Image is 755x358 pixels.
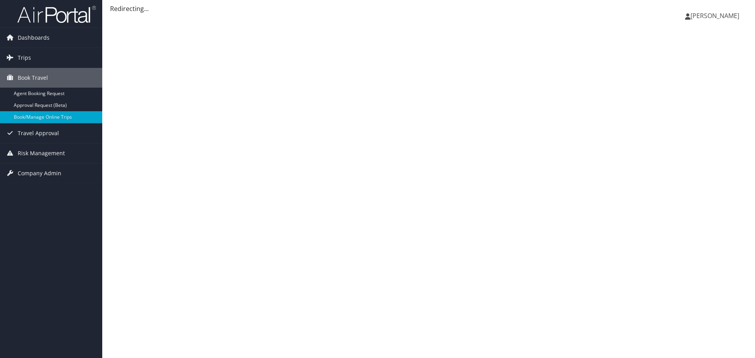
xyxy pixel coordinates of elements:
[18,48,31,68] span: Trips
[691,11,739,20] span: [PERSON_NAME]
[17,5,96,24] img: airportal-logo.png
[18,163,61,183] span: Company Admin
[18,28,50,48] span: Dashboards
[18,143,65,163] span: Risk Management
[18,68,48,88] span: Book Travel
[685,4,747,28] a: [PERSON_NAME]
[110,4,747,13] div: Redirecting...
[18,123,59,143] span: Travel Approval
